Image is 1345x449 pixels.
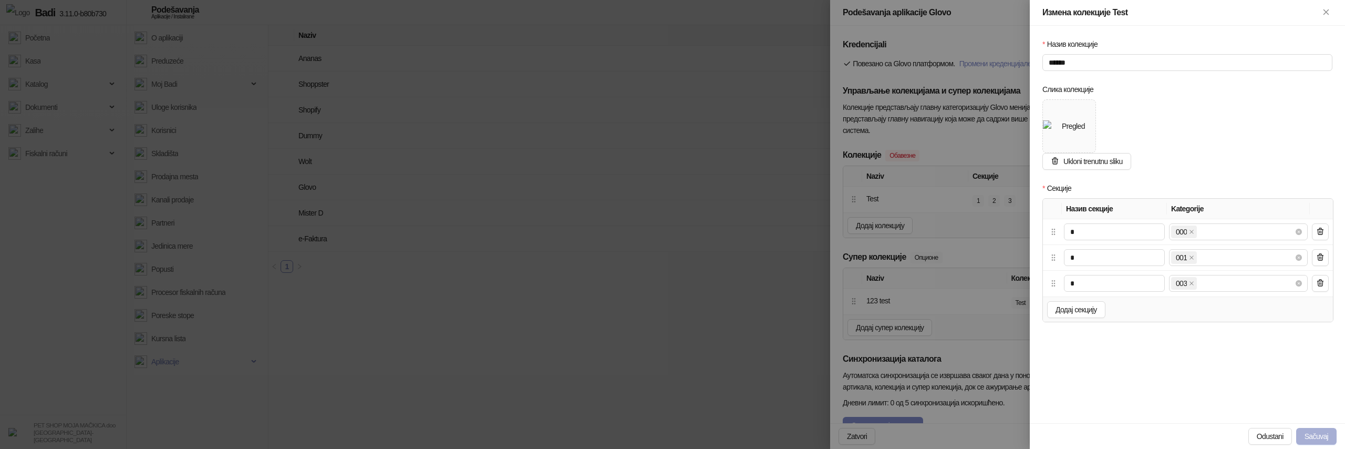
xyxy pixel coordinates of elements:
[1063,157,1123,166] span: Ukloni trenutnu sliku
[1042,84,1100,95] label: Слика колекције
[1248,428,1292,445] button: Odustani
[1042,38,1104,50] label: Назив колекције
[1062,219,1167,245] td: Назив секције
[1167,199,1310,219] th: Kategorije
[1171,226,1197,238] span: 000
[1062,199,1167,219] th: Назив секције
[1296,254,1302,261] span: close-circle
[1296,428,1337,445] button: Sačuvaj
[1171,277,1197,290] span: 003
[1296,280,1302,287] span: close-circle
[1167,219,1310,245] td: Kategorije
[1176,226,1187,238] span: 000
[1042,153,1131,170] button: Ukloni trenutnu sliku
[1167,271,1310,297] td: Kategorije
[1189,229,1194,234] span: close
[1042,182,1078,194] label: Секције
[1189,255,1194,260] span: close
[1320,6,1332,19] button: Zatvori
[1062,271,1167,297] td: Назив секције
[1042,54,1332,71] input: Назив колекције
[1167,245,1310,271] td: Kategorije
[1176,278,1187,289] span: 003
[1171,251,1197,264] span: 001
[1062,245,1167,271] td: Назив секције
[1189,281,1194,286] span: close
[1176,252,1187,263] span: 001
[1047,301,1105,318] button: Додај секцију
[1296,229,1302,235] span: close-circle
[1042,6,1320,19] div: Измена колекције Test
[1043,120,1095,132] img: Pregled
[1056,305,1097,314] span: Додај секцију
